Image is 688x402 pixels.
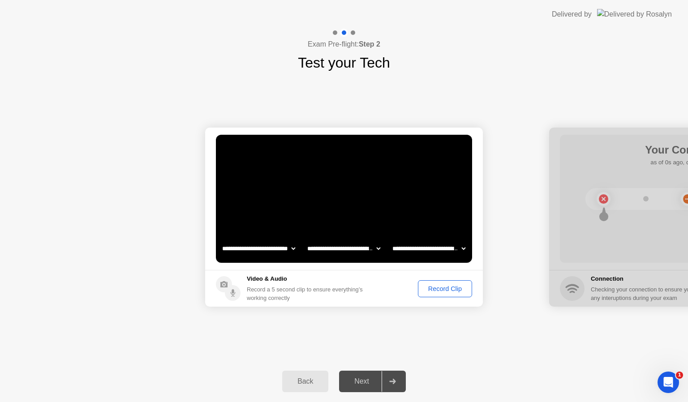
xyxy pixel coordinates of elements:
button: Next [339,371,406,392]
button: Record Clip [418,280,472,297]
b: Step 2 [359,40,380,48]
iframe: Intercom live chat [658,372,679,393]
button: Back [282,371,328,392]
select: Available speakers [305,239,382,257]
div: Back [285,377,326,385]
div: Record a 5 second clip to ensure everything’s working correctly [247,285,366,302]
span: 1 [676,372,683,379]
h4: Exam Pre-flight: [308,39,380,50]
h5: Video & Audio [247,274,366,283]
div: Delivered by [552,9,592,20]
h1: Test your Tech [298,52,390,73]
div: Record Clip [421,285,469,292]
select: Available cameras [220,239,297,257]
div: Next [342,377,382,385]
select: Available microphones [391,239,467,257]
img: Delivered by Rosalyn [597,9,672,19]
